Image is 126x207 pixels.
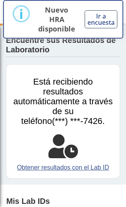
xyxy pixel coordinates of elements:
[6,197,50,206] h4: Mis Lab IDs
[12,163,114,172] a: Obtener resultados con el Lab ID
[13,77,113,126] span: Está recibiendo resultados automáticamente a través de su teléfono
[19,7,23,21] div: i
[85,10,117,28] button: Ir a encuesta
[38,5,75,33] p: Nuevo HRA disponible
[6,36,120,55] h4: Encuentre sus Resultados de Laboratorio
